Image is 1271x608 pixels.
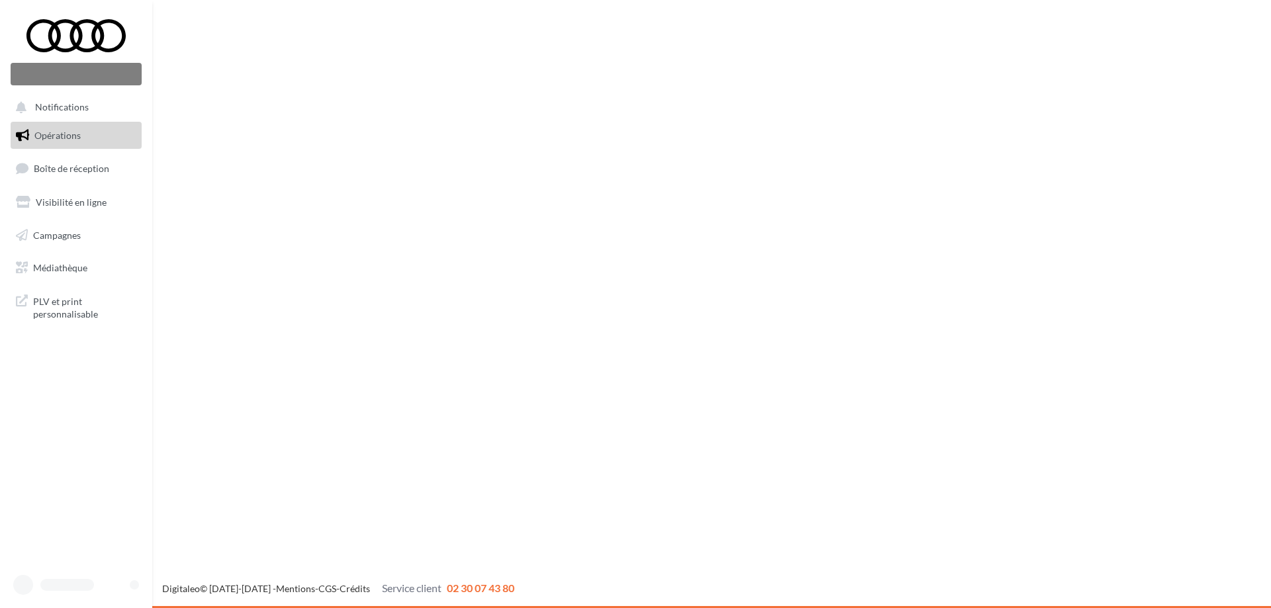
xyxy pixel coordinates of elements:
div: Nouvelle campagne [11,63,142,85]
a: PLV et print personnalisable [8,287,144,326]
a: Campagnes [8,222,144,249]
span: Campagnes [33,229,81,240]
a: Opérations [8,122,144,150]
a: Digitaleo [162,583,200,594]
span: Médiathèque [33,262,87,273]
a: CGS [318,583,336,594]
a: Boîte de réception [8,154,144,183]
span: Visibilité en ligne [36,196,107,208]
span: Service client [382,582,442,594]
span: 02 30 07 43 80 [447,582,514,594]
a: Visibilité en ligne [8,189,144,216]
a: Mentions [276,583,315,594]
a: Crédits [340,583,370,594]
span: © [DATE]-[DATE] - - - [162,583,514,594]
span: Boîte de réception [34,163,109,174]
span: Opérations [34,130,81,141]
span: Notifications [35,102,89,113]
span: PLV et print personnalisable [33,292,136,321]
a: Médiathèque [8,254,144,282]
